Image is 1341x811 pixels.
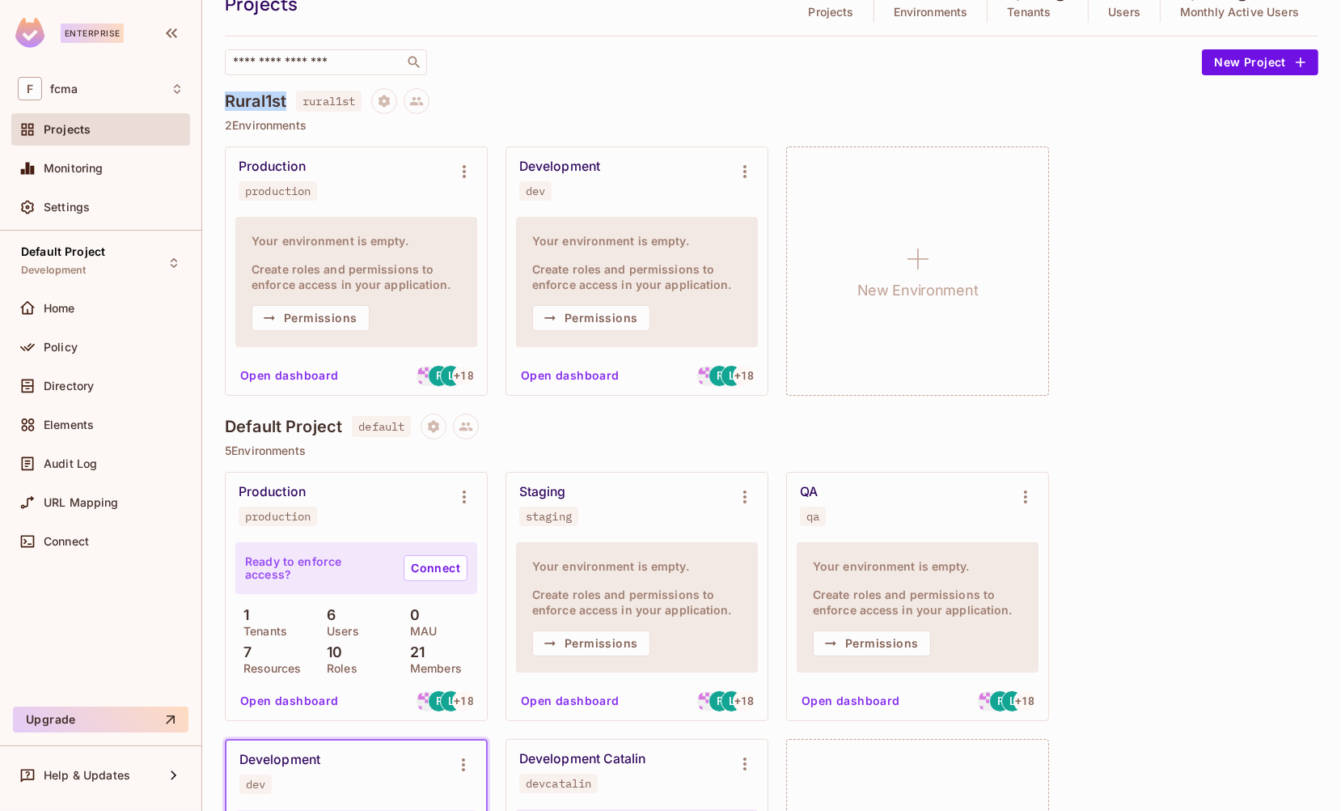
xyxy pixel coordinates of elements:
div: Staging [519,484,566,500]
div: dev [526,185,545,197]
span: R [717,370,724,381]
span: Connect [44,535,89,548]
span: default [352,416,411,437]
span: Home [44,302,75,315]
p: Tenants [235,625,287,638]
div: production [245,185,311,197]
span: R [717,695,724,707]
button: Environment settings [729,155,761,188]
span: + 18 [454,695,473,707]
h4: Default Project [225,417,342,436]
span: L [448,370,455,381]
img: catalin.tomescu@e-farmcredit.com [697,366,717,386]
button: Environment settings [447,749,480,781]
h1: New Environment [857,278,979,303]
h4: Your environment is empty. [813,558,1022,574]
button: Environment settings [448,155,480,188]
p: 1 [235,607,249,623]
p: Roles [319,662,357,675]
span: Default Project [21,245,105,258]
a: Connect [404,555,467,581]
button: Permissions [532,305,650,331]
button: Open dashboard [514,363,626,389]
img: catalin.tomescu@e-farmcredit.com [417,691,437,711]
div: Enterprise [61,23,124,43]
span: Workspace: fcma [50,83,78,96]
span: L [1009,695,1016,707]
p: 2 Environments [225,119,1318,132]
button: Environment settings [448,481,480,513]
img: SReyMgAAAABJRU5ErkJggg== [15,18,44,48]
p: Ready to enforce access? [245,555,391,581]
span: L [448,695,455,707]
span: + 18 [734,695,754,707]
p: MAU [402,625,437,638]
div: Production [239,159,306,175]
span: rural1st [296,91,362,112]
span: Help & Updates [44,769,130,782]
button: Open dashboard [234,688,345,714]
div: Development [239,752,320,768]
p: 10 [319,644,342,660]
button: Environment settings [729,481,761,513]
h4: Create roles and permissions to enforce access in your application. [252,261,461,292]
span: + 18 [1015,695,1034,707]
p: 0 [402,607,420,623]
span: R [997,695,1005,707]
span: Projects [44,123,91,136]
span: + 18 [734,370,754,381]
span: R [436,370,443,381]
span: URL Mapping [44,496,119,509]
span: Elements [44,418,94,431]
div: Production [239,484,306,500]
img: catalin.tomescu@e-farmcredit.com [697,691,717,711]
span: Project settings [421,422,446,437]
p: 21 [402,644,425,660]
p: Users [1108,6,1140,19]
span: Settings [44,201,90,214]
span: Development [21,264,87,277]
p: Users [319,625,359,638]
div: staging [526,510,572,523]
span: L [729,695,735,707]
h4: Create roles and permissions to enforce access in your application. [532,261,742,292]
span: Monitoring [44,162,104,175]
button: Permissions [813,631,931,656]
div: Development [519,159,600,175]
button: Permissions [532,631,650,656]
div: devcatalin [526,777,591,790]
p: 5 Environments [225,444,1318,457]
button: Open dashboard [795,688,907,714]
div: production [245,510,311,523]
p: Monthly Active Users [1180,6,1299,19]
img: catalin.tomescu@e-farmcredit.com [417,366,437,386]
h4: Create roles and permissions to enforce access in your application. [532,587,742,618]
h4: Your environment is empty. [532,233,742,248]
span: F [18,77,42,100]
h4: Your environment is empty. [532,558,742,574]
div: Development Catalin [519,751,646,767]
p: 6 [319,607,336,623]
p: Tenants [1007,6,1051,19]
div: QA [800,484,818,500]
button: Open dashboard [514,688,626,714]
div: dev [246,778,265,791]
span: Audit Log [44,457,97,470]
button: Upgrade [13,707,188,732]
span: L [729,370,735,381]
p: Resources [235,662,301,675]
p: Members [402,662,462,675]
span: Project settings [371,96,397,112]
img: catalin.tomescu@e-farmcredit.com [978,691,998,711]
h4: Create roles and permissions to enforce access in your application. [813,587,1022,618]
button: Environment settings [729,748,761,780]
h4: Rural1st [225,91,286,111]
p: 7 [235,644,252,660]
span: R [436,695,443,707]
span: + 18 [454,370,473,381]
button: Permissions [252,305,370,331]
div: qa [806,510,819,523]
button: New Project [1202,49,1318,75]
button: Environment settings [1009,481,1042,513]
button: Open dashboard [234,363,345,389]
